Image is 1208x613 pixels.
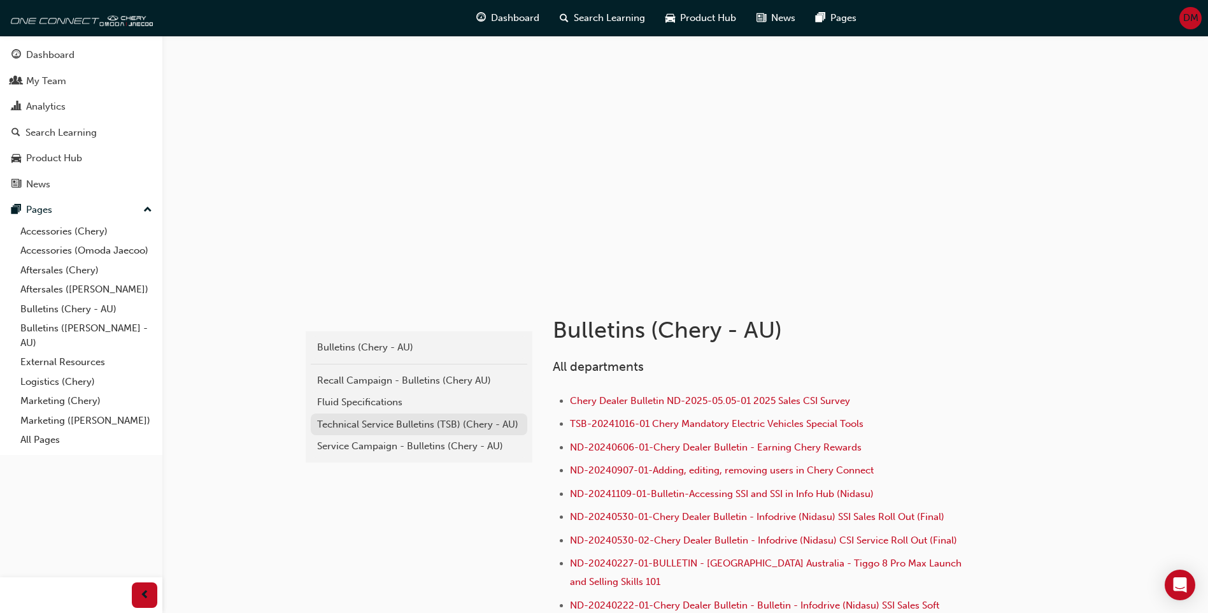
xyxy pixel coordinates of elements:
[317,395,521,410] div: Fluid Specifications
[5,69,157,93] a: My Team
[15,319,157,352] a: Bulletins ([PERSON_NAME] - AU)
[1165,570,1195,600] div: Open Intercom Messenger
[15,430,157,450] a: All Pages
[26,203,52,217] div: Pages
[26,99,66,114] div: Analytics
[317,340,521,355] div: Bulletins (Chery - AU)
[570,465,874,476] a: ND-20240907-01-Adding, editing, removing users in Chery Connect
[26,48,75,62] div: Dashboard
[5,173,157,196] a: News
[15,391,157,411] a: Marketing (Chery)
[317,417,521,432] div: Technical Service Bulletins (TSB) (Chery - AU)
[570,535,957,546] a: ND-20240530-02-Chery Dealer Bulletin - Infodrive (Nidasu) CSI Service Roll Out (Final)
[570,558,964,588] a: ND-20240227-01-BULLETIN - [GEOGRAPHIC_DATA] Australia - Tiggo 8 Pro Max Launch and Selling Skills...
[311,370,527,392] a: Recall Campaign - Bulletins (Chery AU)
[311,435,527,458] a: Service Campaign - Bulletins (Chery - AU)
[570,442,862,453] a: ND-20240606-01-Chery Dealer Bulletin - Earning Chery Rewards
[5,95,157,119] a: Analytics
[311,391,527,414] a: Fluid Specifications
[5,121,157,145] a: Search Learning
[26,151,82,166] div: Product Hub
[570,511,944,523] a: ND-20240530-01-Chery Dealer Bulletin - Infodrive (Nidasu) SSI Sales Roll Out (Final)
[5,41,157,198] button: DashboardMy TeamAnalyticsSearch LearningProduct HubNews
[15,280,157,299] a: Aftersales ([PERSON_NAME])
[15,411,157,431] a: Marketing ([PERSON_NAME])
[26,74,66,89] div: My Team
[311,336,527,359] a: Bulletins (Chery - AU)
[746,5,806,31] a: news-iconNews
[11,76,21,87] span: people-icon
[553,359,644,374] span: All departments
[11,179,21,191] span: news-icon
[15,372,157,392] a: Logistics (Chery)
[550,5,655,31] a: search-iconSearch Learning
[317,373,521,388] div: Recall Campaign - Bulletins (Chery AU)
[5,198,157,222] button: Pages
[570,418,863,429] a: TSB-20241016-01 Chery Mandatory Electric Vehicles Special Tools
[560,10,569,26] span: search-icon
[11,50,21,61] span: guage-icon
[5,147,157,170] a: Product Hub
[317,439,521,454] div: Service Campaign - Bulletins (Chery - AU)
[806,5,867,31] a: pages-iconPages
[757,10,766,26] span: news-icon
[553,316,970,344] h1: Bulletins (Chery - AU)
[15,222,157,242] a: Accessories (Chery)
[11,205,21,216] span: pages-icon
[311,414,527,436] a: Technical Service Bulletins (TSB) (Chery - AU)
[665,10,675,26] span: car-icon
[570,395,850,407] a: Chery Dealer Bulletin ND-2025-05.05-01 2025 Sales CSI Survey
[491,11,539,25] span: Dashboard
[143,202,152,219] span: up-icon
[816,10,825,26] span: pages-icon
[466,5,550,31] a: guage-iconDashboard
[476,10,486,26] span: guage-icon
[15,352,157,372] a: External Resources
[830,11,856,25] span: Pages
[771,11,795,25] span: News
[6,5,153,31] img: oneconnect
[11,153,21,164] span: car-icon
[25,126,97,140] div: Search Learning
[1179,7,1202,29] button: DM
[15,299,157,319] a: Bulletins (Chery - AU)
[11,101,21,113] span: chart-icon
[570,488,874,500] a: ND-20241109-01-Bulletin-Accessing SSI and SSI in Info Hub (Nidasu)
[1183,11,1198,25] span: DM
[15,241,157,261] a: Accessories (Omoda Jaecoo)
[26,177,50,192] div: News
[5,43,157,67] a: Dashboard
[574,11,645,25] span: Search Learning
[11,127,20,139] span: search-icon
[15,261,157,280] a: Aftersales (Chery)
[655,5,746,31] a: car-iconProduct Hub
[140,588,150,603] span: prev-icon
[680,11,736,25] span: Product Hub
